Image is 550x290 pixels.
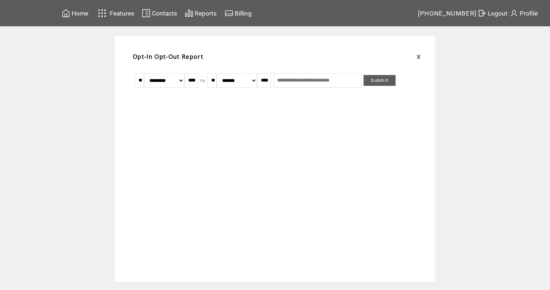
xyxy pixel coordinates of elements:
[520,10,538,17] span: Profile
[60,8,89,19] a: Home
[142,9,150,18] img: contacts.svg
[509,8,539,19] a: Profile
[62,9,70,18] img: home.svg
[224,8,253,19] a: Billing
[95,6,135,20] a: Features
[418,10,477,17] span: [PHONE_NUMBER]
[478,9,486,18] img: exit.svg
[152,10,177,17] span: Contacts
[110,10,134,17] span: Features
[364,75,396,86] a: Submit
[141,8,178,19] a: Contacts
[225,9,233,18] img: creidtcard.svg
[200,78,205,83] span: to
[235,10,252,17] span: Billing
[72,10,88,17] span: Home
[510,9,518,18] img: profile.svg
[195,10,217,17] span: Reports
[96,7,108,19] img: features.svg
[133,53,203,61] span: Opt-In Opt-Out Report
[488,10,508,17] span: Logout
[185,9,193,18] img: chart.svg
[184,8,218,19] a: Reports
[477,8,509,19] a: Logout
